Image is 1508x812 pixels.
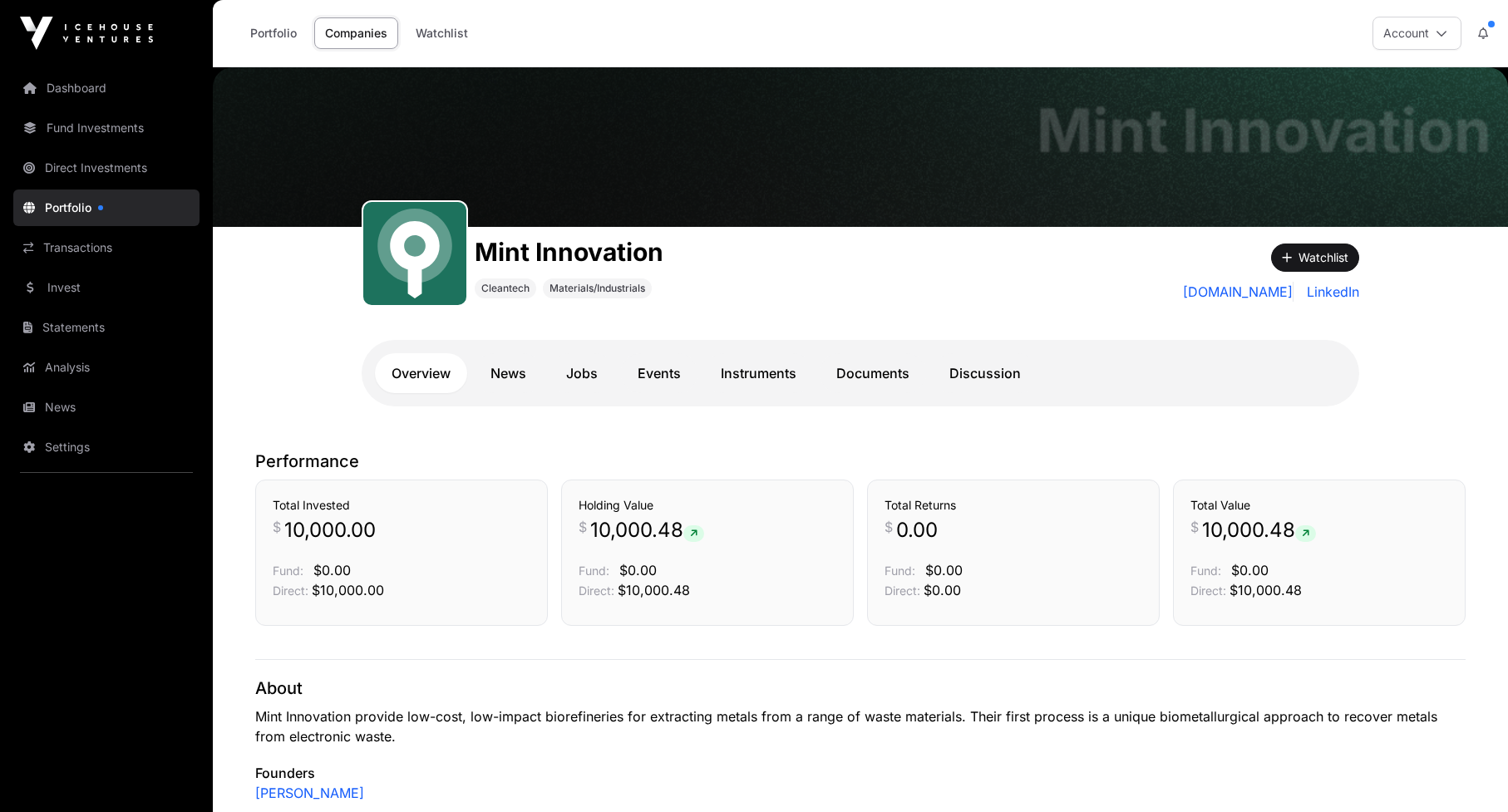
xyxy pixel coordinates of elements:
span: 10,000.48 [590,517,704,544]
img: Mint.svg [370,209,460,298]
a: Documents [820,353,926,393]
h3: Total Value [1190,497,1448,514]
span: Direct: [885,583,920,598]
h3: Total Invested [273,497,530,514]
span: 10,000.48 [1202,517,1316,544]
a: Invest [13,269,200,306]
span: $0.00 [1231,562,1269,578]
span: Materials/Industrials [549,282,645,295]
span: Fund: [579,563,609,578]
a: Settings [13,429,200,465]
button: Watchlist [1271,244,1359,272]
h1: Mint Innovation [1037,101,1491,160]
a: Companies [314,17,398,49]
a: Statements [13,309,200,346]
a: Analysis [13,349,200,386]
p: About [255,677,1466,700]
span: Fund: [885,563,915,578]
iframe: Chat Widget [1425,732,1508,812]
span: $ [1190,517,1199,537]
span: $ [273,517,281,537]
span: $10,000.48 [618,582,690,598]
span: $ [579,517,587,537]
span: Cleantech [481,282,530,295]
a: Fund Investments [13,110,200,146]
a: News [474,353,543,393]
a: LinkedIn [1300,282,1359,302]
a: [DOMAIN_NAME] [1183,282,1294,302]
a: Portfolio [13,189,200,226]
p: Performance [255,450,1466,473]
a: [PERSON_NAME] [255,783,364,803]
span: $0.00 [313,562,351,578]
h3: Total Returns [885,497,1142,514]
h3: Holding Value [579,497,836,514]
p: Mint Innovation provide low-cost, low-impact biorefineries for extracting metals from a range of ... [255,706,1466,746]
span: Direct: [273,583,308,598]
img: Icehouse Ventures Logo [20,17,153,50]
span: 0.00 [896,517,938,544]
a: Jobs [549,353,614,393]
span: $0.00 [924,582,961,598]
img: Mint Innovation [213,67,1508,227]
h1: Mint Innovation [475,237,663,267]
a: Portfolio [239,17,308,49]
a: Discussion [933,353,1037,393]
a: Instruments [704,353,813,393]
span: Fund: [1190,563,1221,578]
p: Founders [255,763,1466,783]
span: 10,000.00 [284,517,376,544]
span: $10,000.48 [1230,582,1302,598]
nav: Tabs [375,353,1346,393]
span: Fund: [273,563,303,578]
span: Direct: [579,583,614,598]
span: $10,000.00 [312,582,384,598]
span: $0.00 [925,562,963,578]
a: Events [621,353,697,393]
a: Overview [375,353,467,393]
a: Dashboard [13,70,200,106]
a: Direct Investments [13,150,200,186]
span: $0.00 [619,562,657,578]
a: News [13,389,200,426]
span: Direct: [1190,583,1226,598]
a: Transactions [13,229,200,266]
a: Watchlist [405,17,479,49]
span: $ [885,517,893,537]
button: Account [1372,17,1461,50]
